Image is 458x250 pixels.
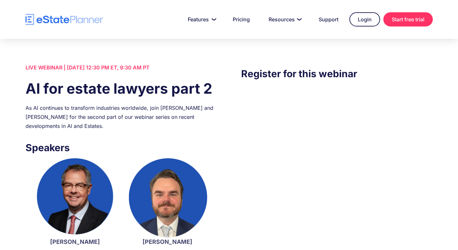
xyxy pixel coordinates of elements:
[143,238,192,245] strong: [PERSON_NAME]
[180,13,222,26] a: Features
[261,13,308,26] a: Resources
[311,13,346,26] a: Support
[241,94,432,142] iframe: Form 0
[26,103,217,130] div: As AI continues to transform industries worldwide, join [PERSON_NAME] and [PERSON_NAME] for the s...
[241,66,432,81] h3: Register for this webinar
[26,63,217,72] div: LIVE WEBINAR | [DATE] 12:30 PM ET, 9:30 AM PT
[225,13,258,26] a: Pricing
[50,238,100,245] strong: [PERSON_NAME]
[26,140,217,155] h3: Speakers
[26,14,103,25] a: home
[26,78,217,99] h1: AI for estate lawyers part 2
[349,12,380,26] a: Login
[383,12,433,26] a: Start free trial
